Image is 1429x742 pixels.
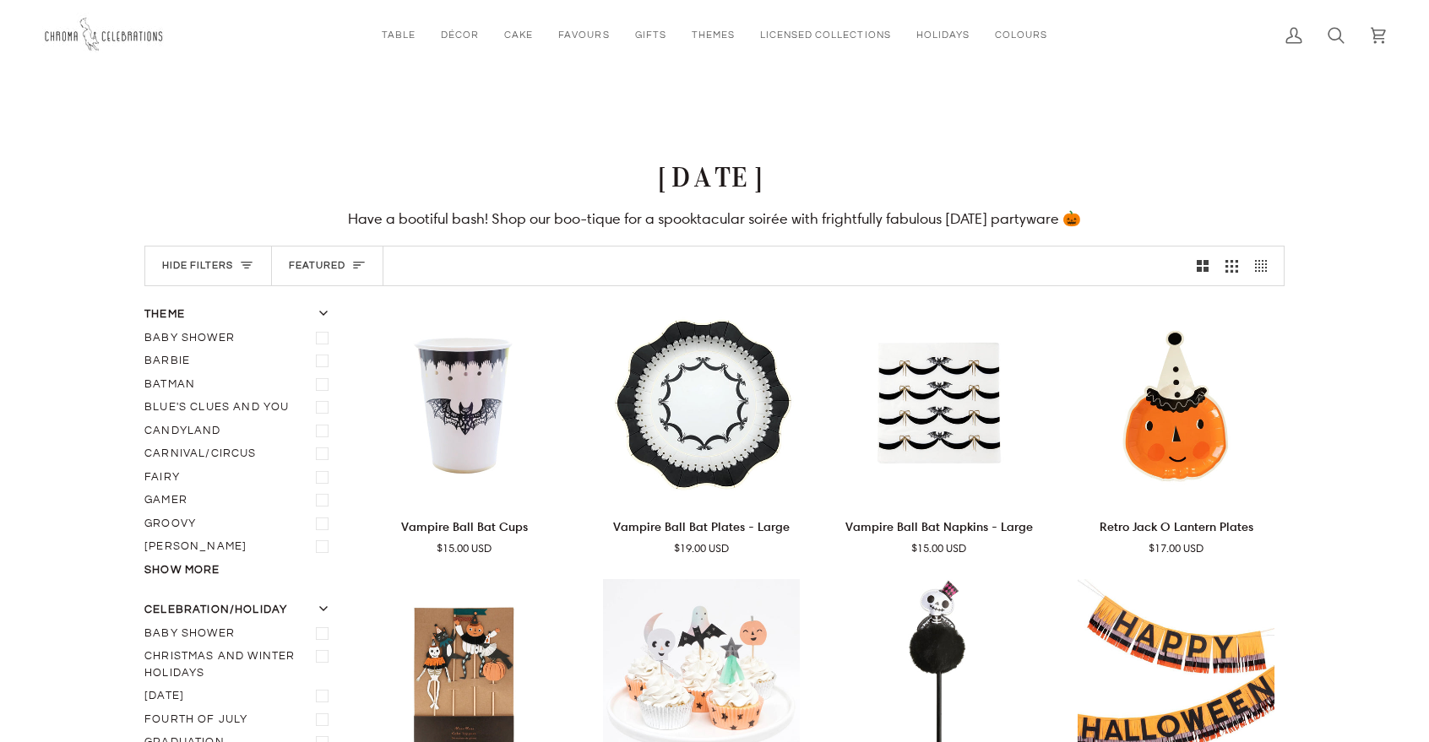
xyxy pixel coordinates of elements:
label: Baby Shower [144,327,335,350]
label: Groovy [144,512,335,536]
span: Celebration/Holiday [144,602,287,619]
product-grid-item-variant: Default Title [1068,306,1285,504]
span: Décor [441,28,479,42]
label: Carnival/Circus [144,442,335,466]
span: $15.00 USD [911,540,966,557]
span: $15.00 USD [437,540,492,557]
p: Vampire Ball Bat Cups [401,517,528,536]
ul: Filter [144,327,335,559]
label: Barbie [144,349,335,373]
img: Chroma Celebrations [42,13,169,57]
p: Vampire Ball Bat Plates - Large [613,517,790,536]
button: Show more [144,562,335,579]
label: Blue's Clues and You [144,396,335,420]
button: Hide filters [145,246,272,285]
span: Theme [144,306,185,323]
span: Table [382,28,416,42]
span: Holidays [916,28,970,42]
button: Theme [144,306,335,327]
label: Baby shower [144,622,335,646]
label: Fourth of July [144,708,335,732]
span: $17.00 USD [1149,540,1204,557]
span: Hide filters [162,258,233,274]
a: Vampire Ball Bat Cups [356,306,573,504]
button: Show 4 products per row [1247,246,1285,285]
product-grid-item: Vampire Ball Bat Cups [356,306,573,556]
p: Vampire Ball Bat Napkins - Large [845,517,1033,536]
a: Retro Jack O Lantern Plates [1068,306,1285,504]
span: Featured [289,258,345,274]
span: Cake [504,28,533,42]
label: Christmas and Winter Holidays [144,645,335,685]
button: Show 3 products per row [1217,246,1247,285]
product-grid-item: Vampire Ball Bat Napkins - Large [830,306,1047,556]
span: Themes [692,28,735,42]
product-grid-item-variant: Default Title [356,306,573,504]
a: Vampire Ball Bat Cups [356,511,573,556]
span: Gifts [635,28,666,42]
p: Retro Jack O Lantern Plates [1100,517,1253,536]
button: Sort [272,246,383,285]
a: Vampire Ball Bat Plates - Large [593,511,810,556]
a: Vampire Ball Bat Plates - Large [593,306,810,504]
span: Colours [995,28,1047,42]
span: Licensed Collections [760,28,891,42]
product-grid-item-variant: Default Title [830,306,1047,504]
span: Favours [558,28,609,42]
label: Gamer [144,489,335,512]
product-grid-item: Vampire Ball Bat Plates - Large [593,306,810,556]
img: Vintage Halloween Pumpkin Plates [1068,306,1285,504]
label: Batman [144,373,335,397]
product-grid-item: Retro Jack O Lantern Plates [1068,306,1285,556]
a: Retro Jack O Lantern Plates [1068,511,1285,556]
h1: [DATE] [144,161,1285,195]
button: Show 2 products per row [1188,246,1218,285]
a: Vampire Ball Bat Napkins - Large [830,511,1047,556]
label: Harry Potter [144,535,335,559]
label: Candyland [144,420,335,443]
label: Fairy [144,466,335,490]
div: Have a bootiful bash! Shop our boo-tique for a spooktacular soirée with frightfully fabulous [DAT... [144,209,1285,229]
label: Father's Day [144,685,335,708]
span: $19.00 USD [674,540,729,557]
button: Celebration/Holiday [144,602,335,622]
a: Vampire Ball Bat Napkins - Large [830,306,1047,504]
product-grid-item-variant: Default Title [593,306,810,504]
